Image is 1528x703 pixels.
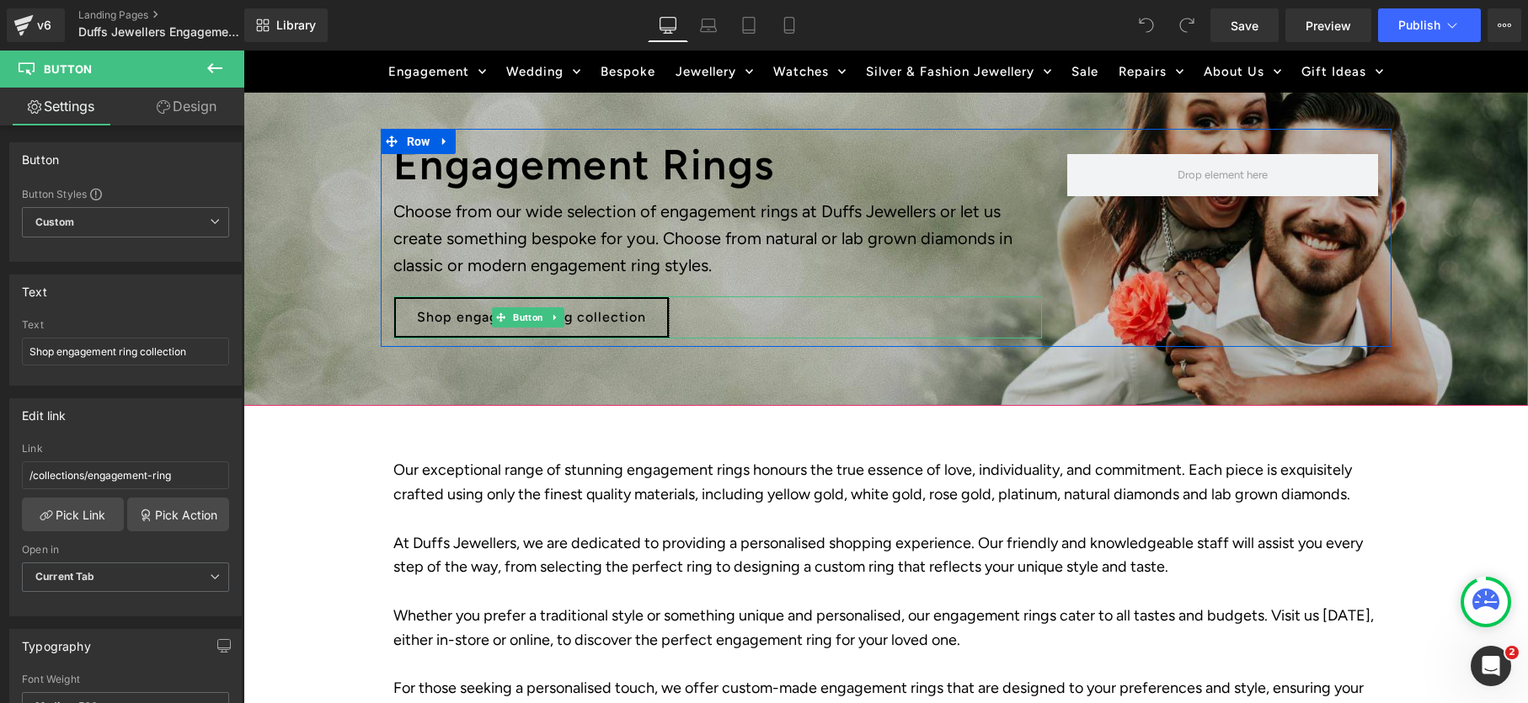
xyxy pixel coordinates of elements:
[78,25,240,39] span: Duffs Jewellers Engagement Rings
[1306,17,1351,35] span: Preview
[1170,8,1204,42] button: Redo
[150,481,1135,530] div: At Duffs Jewellers, we are dedicated to providing a personalised shopping experience. Our friendl...
[150,147,799,228] p: Choose from our wide selection of engagement rings at Duffs Jewellers or let us create something ...
[1130,8,1163,42] button: Undo
[150,626,1135,674] div: For those seeking a personalised touch, we offer custom-made engagement rings that are designed t...
[22,498,124,531] a: Pick Link
[276,18,316,33] span: Library
[35,216,74,230] b: Custom
[126,88,248,125] a: Design
[22,275,47,299] div: Text
[145,13,226,29] span: Engagement
[22,630,91,653] div: Typography
[22,461,229,489] input: https://your-shop.myshopify.com
[648,8,688,42] a: Desktop
[302,257,320,277] a: Expand / Collapse
[1471,646,1511,686] iframe: Intercom live chat
[960,13,1021,29] span: About Us
[1398,19,1440,32] span: Publish
[263,13,320,29] span: Wedding
[1285,8,1371,42] a: Preview
[34,14,55,36] div: v6
[22,319,229,331] div: Text
[1378,8,1481,42] button: Publish
[622,13,791,29] span: Silver & Fashion Jewellery
[1058,13,1123,29] span: Gift Ideas
[7,8,65,42] a: v6
[78,8,272,22] a: Landing Pages
[22,399,67,423] div: Edit link
[22,544,229,556] div: Open in
[190,78,212,104] a: Expand / Collapse
[1505,646,1519,659] span: 2
[432,13,493,29] span: Jewellery
[150,553,1135,602] div: Whether you prefer a traditional style or something unique and personalised, our engagement rings...
[22,674,229,685] div: Font Weight
[44,62,92,76] span: Button
[150,104,799,125] h1: Engagement Rings
[1488,8,1521,42] button: More
[22,443,229,455] div: Link
[1231,17,1258,35] span: Save
[266,257,303,277] span: Button
[729,8,769,42] a: Tablet
[244,8,328,42] a: New Library
[174,246,403,288] span: Shop engagement ring collection
[22,187,229,200] div: Button Styles
[769,8,809,42] a: Mobile
[357,13,412,29] span: Bespoke
[828,13,855,29] span: Sale
[530,13,585,29] span: Watches
[875,13,923,29] span: Repairs
[35,570,95,583] b: Current Tab
[688,8,729,42] a: Laptop
[159,78,191,104] span: Row
[127,498,229,531] a: Pick Action
[22,143,59,167] div: Button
